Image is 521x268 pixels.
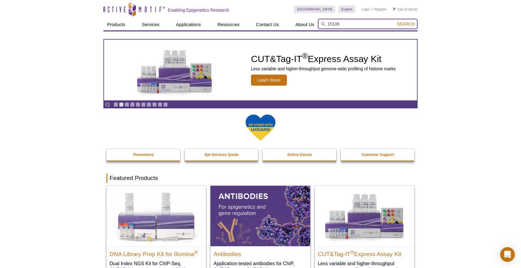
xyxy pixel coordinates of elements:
a: Promotions [106,149,181,161]
a: Cart [393,7,403,11]
a: Products [103,19,129,30]
li: (0 items) [393,6,418,13]
a: Go to slide 6 [141,102,146,107]
span: Search [397,21,415,26]
h2: Featured Products [106,173,415,183]
img: All Antibodies [210,186,310,246]
a: CUT&Tag-IT Express Assay Kit CUT&Tag-IT®Express Assay Kit Less variable and higher-throughput gen... [104,40,417,100]
a: English [338,6,356,13]
img: CUT&Tag-IT Express Assay Kit [124,36,225,104]
sup: ® [302,52,308,60]
p: Less variable and higher-throughput genome-wide profiling of histone marks [251,66,396,72]
a: Epi-Services Quote [185,149,259,161]
a: [GEOGRAPHIC_DATA] [294,6,335,13]
img: Your Cart [393,7,396,10]
h2: Enabling Epigenetics Research [168,7,229,13]
sup: ® [194,249,198,254]
input: Keyword, Cat. No. [318,19,418,29]
a: Go to slide 3 [125,102,129,107]
a: Go to slide 1 [114,102,118,107]
sup: ® [350,249,354,254]
strong: Online Events [288,153,312,157]
img: CUT&Tag-IT® Express Assay Kit [315,186,414,246]
article: CUT&Tag-IT Express Assay Kit [104,40,417,100]
a: Toggle autoplay [105,102,110,107]
a: Contact Us [252,19,282,30]
button: Search [395,21,417,27]
a: Customer Support [341,149,415,161]
a: Services [138,19,163,30]
h2: Antibodies [214,248,307,257]
li: | [372,6,372,13]
strong: Customer Support [362,153,394,157]
a: Go to slide 10 [163,102,168,107]
a: Resources [214,19,243,30]
div: Open Intercom Messenger [500,247,515,262]
a: Go to slide 4 [130,102,135,107]
img: DNA Library Prep Kit for Illumina [106,186,206,246]
a: Go to slide 7 [147,102,151,107]
a: Register [374,7,387,11]
a: Online Events [263,149,337,161]
h2: CUT&Tag-IT Express Assay Kit [251,54,396,64]
a: Applications [172,19,205,30]
a: Go to slide 2 [119,102,124,107]
strong: Promotions [133,153,154,157]
a: Go to slide 9 [158,102,162,107]
img: We Stand With Ukraine [245,114,276,141]
a: Go to slide 5 [136,102,140,107]
strong: Epi-Services Quote [205,153,238,157]
h2: CUT&Tag-IT Express Assay Kit [318,248,411,257]
h2: DNA Library Prep Kit for Illumina [110,248,203,257]
a: Go to slide 8 [152,102,157,107]
a: About Us [292,19,318,30]
span: Learn More [251,75,287,86]
a: Login [362,7,370,11]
